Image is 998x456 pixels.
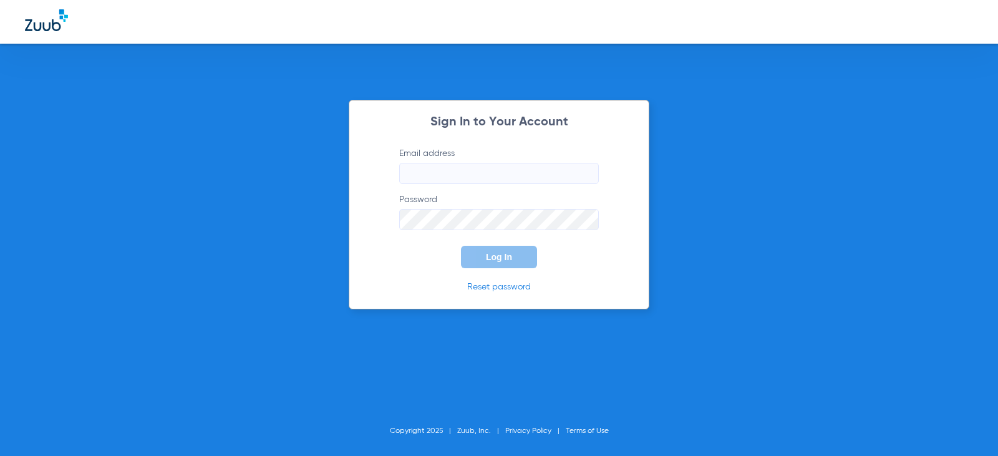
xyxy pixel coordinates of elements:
[467,283,531,291] a: Reset password
[399,147,599,184] label: Email address
[25,9,68,31] img: Zuub Logo
[390,425,457,437] li: Copyright 2025
[399,163,599,184] input: Email address
[461,246,537,268] button: Log In
[399,193,599,230] label: Password
[566,427,609,435] a: Terms of Use
[457,425,505,437] li: Zuub, Inc.
[486,252,512,262] span: Log In
[505,427,551,435] a: Privacy Policy
[380,116,618,129] h2: Sign In to Your Account
[399,209,599,230] input: Password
